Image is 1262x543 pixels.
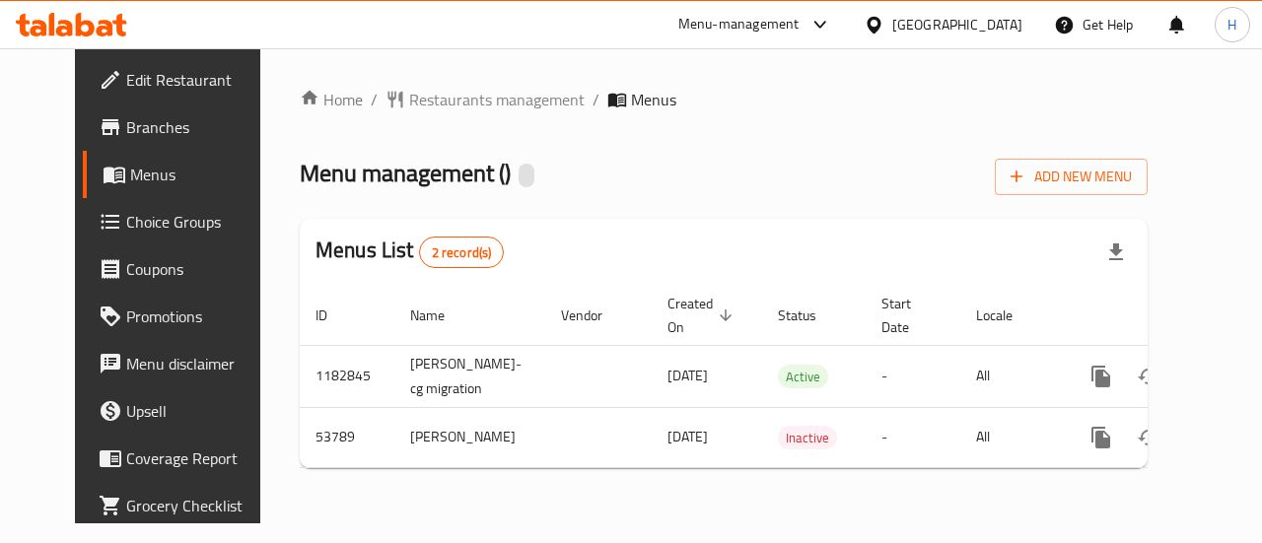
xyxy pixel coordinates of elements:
[394,407,545,467] td: [PERSON_NAME]
[83,198,286,245] a: Choice Groups
[866,407,960,467] td: -
[631,88,676,111] span: Menus
[866,345,960,407] td: -
[778,366,828,388] span: Active
[83,340,286,387] a: Menu disclaimer
[83,245,286,293] a: Coupons
[778,427,837,449] span: Inactive
[881,292,937,339] span: Start Date
[561,304,628,327] span: Vendor
[394,345,545,407] td: [PERSON_NAME]-cg migration
[778,365,828,388] div: Active
[83,387,286,435] a: Upsell
[126,352,270,375] span: Menu disclaimer
[83,103,286,151] a: Branches
[300,407,394,467] td: 53789
[83,482,286,529] a: Grocery Checklist
[409,88,585,111] span: Restaurants management
[371,88,378,111] li: /
[420,243,504,262] span: 2 record(s)
[778,426,837,449] div: Inactive
[1092,229,1140,276] div: Export file
[778,304,842,327] span: Status
[126,68,270,92] span: Edit Restaurant
[126,494,270,517] span: Grocery Checklist
[300,151,511,195] span: Menu management ( )
[1125,353,1172,400] button: Change Status
[1078,353,1125,400] button: more
[1227,14,1236,35] span: H
[667,424,708,449] span: [DATE]
[300,345,394,407] td: 1182845
[1078,414,1125,461] button: more
[593,88,599,111] li: /
[410,304,470,327] span: Name
[386,88,585,111] a: Restaurants management
[960,407,1062,467] td: All
[1125,414,1172,461] button: Change Status
[83,435,286,482] a: Coverage Report
[678,13,800,36] div: Menu-management
[83,56,286,103] a: Edit Restaurant
[126,257,270,281] span: Coupons
[315,236,504,268] h2: Menus List
[892,14,1022,35] div: [GEOGRAPHIC_DATA]
[126,305,270,328] span: Promotions
[960,345,1062,407] td: All
[1011,165,1132,189] span: Add New Menu
[976,304,1038,327] span: Locale
[83,293,286,340] a: Promotions
[300,88,1148,111] nav: breadcrumb
[126,210,270,234] span: Choice Groups
[126,115,270,139] span: Branches
[315,304,353,327] span: ID
[83,151,286,198] a: Menus
[667,292,738,339] span: Created On
[995,159,1148,195] button: Add New Menu
[667,363,708,388] span: [DATE]
[130,163,270,186] span: Menus
[300,88,363,111] a: Home
[419,237,505,268] div: Total records count
[126,446,270,470] span: Coverage Report
[126,399,270,423] span: Upsell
